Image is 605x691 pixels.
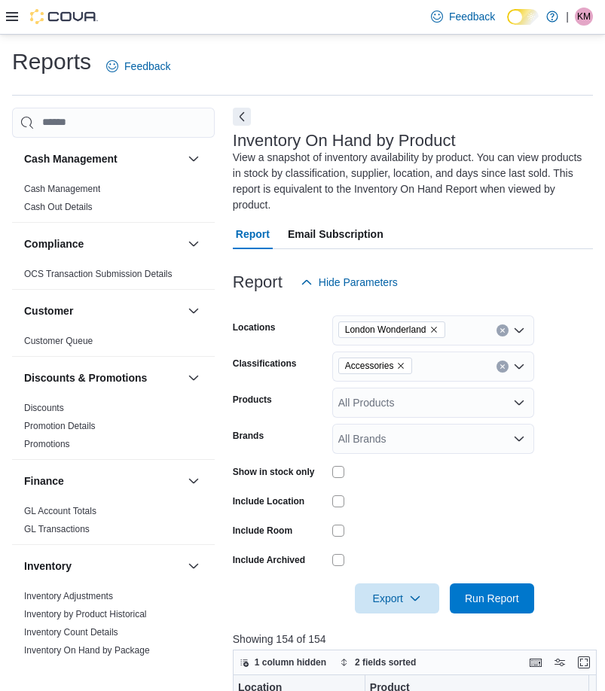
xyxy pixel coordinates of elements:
a: Inventory Count Details [24,627,118,638]
a: GL Transactions [24,524,90,534]
button: Open list of options [513,433,525,445]
span: Report [236,219,270,249]
a: Feedback [425,2,501,32]
span: Discounts [24,402,64,414]
button: Discounts & Promotions [24,370,182,385]
span: Feedback [124,59,170,74]
button: Compliance [185,235,203,253]
button: Hide Parameters [295,267,404,297]
span: Cash Out Details [24,201,93,213]
button: Finance [185,472,203,490]
input: Dark Mode [507,9,539,25]
span: KM [577,8,591,26]
label: Include Archived [233,554,305,566]
h3: Inventory [24,559,72,574]
button: Compliance [24,236,182,251]
a: Cash Out Details [24,202,93,212]
button: Inventory [185,557,203,575]
button: Inventory [24,559,182,574]
h3: Customer [24,303,73,318]
button: Finance [24,473,182,489]
h3: Cash Management [24,151,118,166]
p: Showing 154 of 154 [233,632,600,647]
a: Promotions [24,439,70,449]
h3: Discounts & Promotions [24,370,147,385]
span: Cash Management [24,183,100,195]
button: Cash Management [24,151,182,166]
div: Compliance [12,265,215,289]
span: Customer Queue [24,335,93,347]
button: Open list of options [513,324,525,336]
span: GL Account Totals [24,505,96,517]
a: Cash Management [24,184,100,194]
span: GL Transactions [24,523,90,535]
div: Discounts & Promotions [12,399,215,459]
button: Enter fullscreen [575,653,593,671]
label: Locations [233,321,276,333]
a: Discounts [24,403,64,413]
span: Inventory Adjustments [24,590,113,602]
button: Export [355,583,439,613]
button: Discounts & Promotions [185,369,203,387]
span: 1 column hidden [255,656,326,668]
span: Feedback [449,9,495,24]
img: Cova [30,9,98,24]
button: Open list of options [513,397,525,409]
button: Clear input [497,361,509,373]
span: Inventory Count Details [24,626,118,638]
button: Keyboard shortcuts [527,653,545,671]
button: 1 column hidden [234,653,332,671]
a: Promotion Details [24,421,96,431]
div: Customer [12,332,215,356]
button: Clear input [497,324,509,336]
span: Accessories [345,358,394,373]
span: Promotion Details [24,420,96,432]
span: Inventory by Product Historical [24,608,147,620]
button: Run Report [450,583,534,613]
span: Email Subscription [288,219,383,249]
a: Inventory Adjustments [24,591,113,601]
span: London Wonderland [338,321,445,338]
a: Feedback [100,51,176,81]
span: Promotions [24,438,70,450]
button: Remove London Wonderland from selection in this group [429,325,438,334]
span: Inventory On Hand by Package [24,644,150,656]
label: Include Location [233,495,304,507]
div: Cash Management [12,180,215,222]
a: Customer Queue [24,336,93,346]
a: GL Account Totals [24,506,96,516]
p: | [566,8,569,26]
label: Brands [233,430,264,442]
label: Products [233,394,272,406]
span: Hide Parameters [319,275,398,290]
div: Kai Mastervick [575,8,593,26]
h3: Finance [24,473,64,489]
span: Accessories [338,358,413,374]
span: OCS Transaction Submission Details [24,268,173,280]
a: Inventory On Hand by Package [24,645,150,656]
label: Show in stock only [233,466,315,478]
button: Display options [551,653,569,671]
h3: Report [233,273,283,291]
span: London Wonderland [345,322,426,337]
span: Export [364,583,430,613]
h3: Inventory On Hand by Product [233,132,456,150]
button: Cash Management [185,150,203,168]
button: Next [233,108,251,126]
div: Finance [12,502,215,544]
h3: Compliance [24,236,84,251]
label: Classifications [233,358,297,370]
span: 2 fields sorted [355,656,416,668]
a: OCS Transaction Submission Details [24,269,173,279]
label: Include Room [233,525,292,537]
button: Open list of options [513,361,525,373]
span: Run Report [465,591,519,606]
button: 2 fields sorted [334,653,422,671]
button: Customer [185,302,203,320]
button: Remove Accessories from selection in this group [396,361,405,370]
button: Customer [24,303,182,318]
a: Inventory by Product Historical [24,609,147,619]
div: View a snapshot of inventory availability by product. You can view products in stock by classific... [233,150,585,213]
h1: Reports [12,47,91,77]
